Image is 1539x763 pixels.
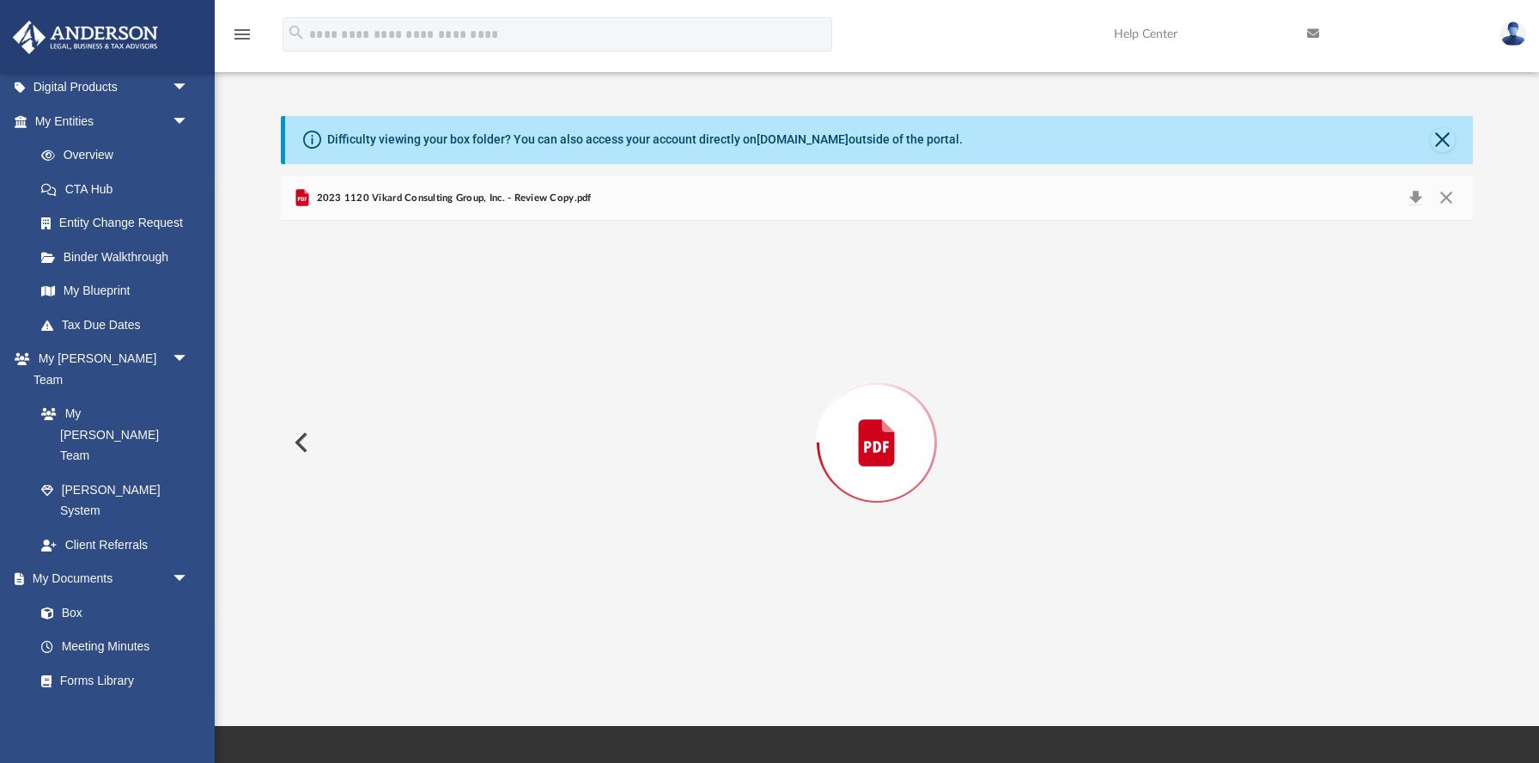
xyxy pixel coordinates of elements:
[24,397,198,473] a: My [PERSON_NAME] Team
[232,33,252,45] a: menu
[24,308,215,342] a: Tax Due Dates
[281,176,1473,665] div: Preview
[12,562,206,596] a: My Documentsarrow_drop_down
[1500,21,1526,46] img: User Pic
[24,630,206,664] a: Meeting Minutes
[287,23,306,42] i: search
[172,562,206,597] span: arrow_drop_down
[8,21,163,54] img: Anderson Advisors Platinum Portal
[1431,128,1455,152] button: Close
[24,138,215,173] a: Overview
[172,342,206,377] span: arrow_drop_down
[327,131,963,149] div: Difficulty viewing your box folder? You can also access your account directly on outside of the p...
[757,132,849,146] a: [DOMAIN_NAME]
[24,663,198,698] a: Forms Library
[24,595,198,630] a: Box
[24,473,206,528] a: [PERSON_NAME] System
[232,24,252,45] i: menu
[24,528,206,562] a: Client Referrals
[1400,186,1431,211] button: Download
[281,418,319,467] button: Previous File
[12,70,215,105] a: Digital Productsarrow_drop_down
[313,191,591,206] span: 2023 1120 Vikard Consulting Group, Inc. - Review Copy.pdf
[172,70,206,106] span: arrow_drop_down
[12,104,215,138] a: My Entitiesarrow_drop_down
[24,698,206,732] a: Notarize
[24,206,215,241] a: Entity Change Request
[24,240,215,274] a: Binder Walkthrough
[172,104,206,139] span: arrow_drop_down
[12,342,206,397] a: My [PERSON_NAME] Teamarrow_drop_down
[24,172,215,206] a: CTA Hub
[24,274,206,308] a: My Blueprint
[1431,186,1462,211] button: Close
